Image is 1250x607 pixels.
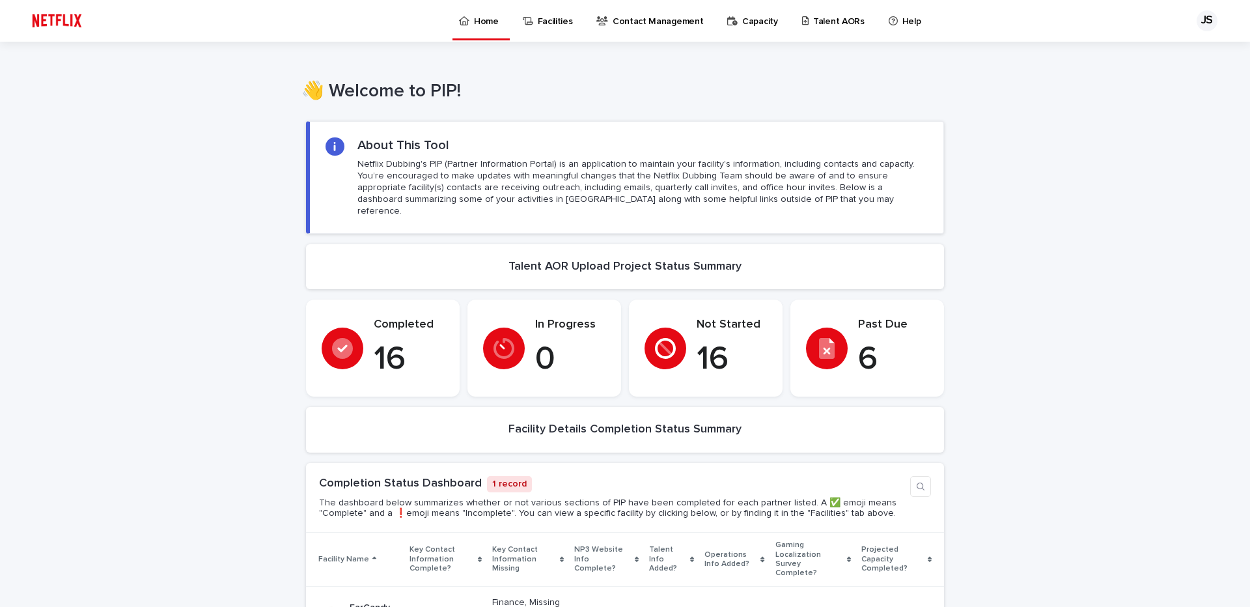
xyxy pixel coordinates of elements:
[318,552,369,567] p: Facility Name
[697,318,767,332] p: Not Started
[858,318,928,332] p: Past Due
[1197,10,1217,31] div: JS
[26,8,88,34] img: ifQbXi3ZQGMSEF7WDB7W
[410,543,475,576] p: Key Contact Information Complete?
[508,423,742,437] h2: Facility Details Completion Status Summary
[649,543,687,576] p: Talent Info Added?
[357,137,449,153] h2: About This Tool
[697,340,767,379] p: 16
[535,318,605,332] p: In Progress
[357,158,928,218] p: Netflix Dubbing's PIP (Partner Information Portal) is an application to maintain your facility's ...
[704,548,757,572] p: Operations Info Added?
[301,81,939,103] h1: 👋 Welcome to PIP!
[374,340,444,379] p: 16
[319,477,482,489] a: Completion Status Dashboard
[574,543,632,576] p: NP3 Website Info Complete?
[487,476,532,492] p: 1 record
[858,340,928,379] p: 6
[775,538,844,581] p: Gaming Localization Survey Complete?
[861,543,924,576] p: Projected Capacity Completed?
[319,498,905,520] p: The dashboard below summarizes whether or not various sections of PIP have been completed for eac...
[535,340,605,379] p: 0
[492,543,556,576] p: Key Contact Information Missing
[374,318,444,332] p: Completed
[508,260,742,274] h2: Talent AOR Upload Project Status Summary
